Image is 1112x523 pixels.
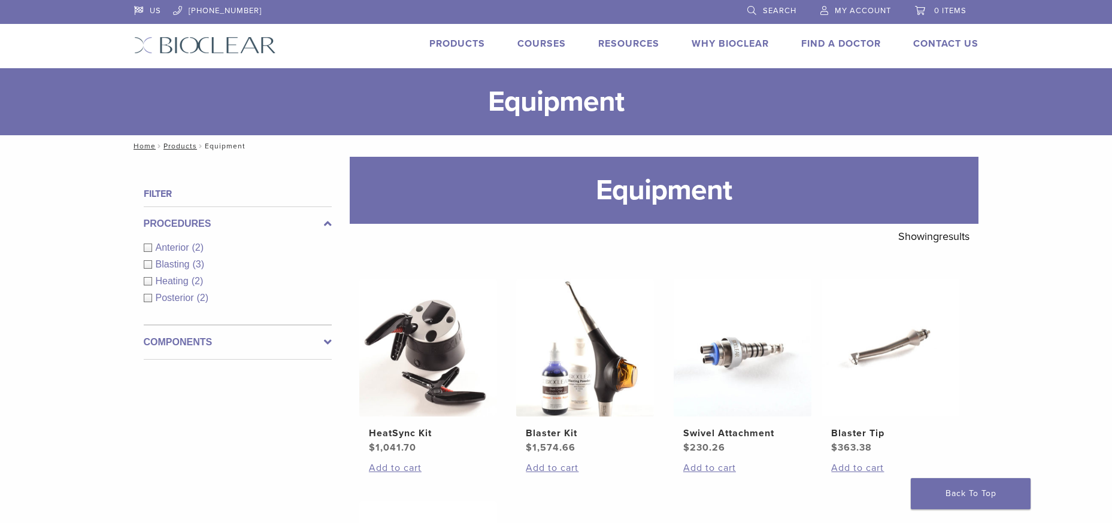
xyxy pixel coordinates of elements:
span: Heating [156,276,192,286]
a: Contact Us [913,38,978,50]
a: HeatSync KitHeatSync Kit $1,041.70 [359,279,498,455]
span: My Account [835,6,891,16]
a: Home [130,142,156,150]
h2: Blaster Kit [526,426,644,440]
a: Find A Doctor [801,38,881,50]
img: Blaster Kit [516,279,654,416]
span: / [156,143,163,149]
span: $ [831,442,838,454]
span: 0 items [934,6,966,16]
label: Procedures [144,217,332,231]
h4: Filter [144,187,332,201]
a: Why Bioclear [692,38,769,50]
h2: Swivel Attachment [683,426,802,440]
bdi: 1,041.70 [369,442,416,454]
a: Add to cart: “Swivel Attachment” [683,461,802,475]
span: (2) [197,293,209,303]
a: Blaster TipBlaster Tip $363.38 [821,279,960,455]
a: Swivel AttachmentSwivel Attachment $230.26 [673,279,813,455]
a: Add to cart: “Blaster Kit” [526,461,644,475]
a: Courses [517,38,566,50]
span: Anterior [156,242,192,253]
h2: Blaster Tip [831,426,950,440]
img: HeatSync Kit [359,279,497,416]
bdi: 1,574.66 [526,442,575,454]
a: Products [163,142,197,150]
h1: Equipment [350,157,978,224]
img: Blaster Tip [822,279,959,416]
bdi: 230.26 [683,442,725,454]
span: (2) [192,242,204,253]
a: Back To Top [911,478,1031,509]
a: Add to cart: “Blaster Tip” [831,461,950,475]
h2: HeatSync Kit [369,426,487,440]
a: Blaster KitBlaster Kit $1,574.66 [516,279,655,455]
a: Add to cart: “HeatSync Kit” [369,461,487,475]
span: $ [683,442,690,454]
p: Showing results [898,224,969,249]
span: Search [763,6,796,16]
span: $ [369,442,375,454]
span: (2) [192,276,204,286]
a: Products [429,38,485,50]
bdi: 363.38 [831,442,872,454]
span: Blasting [156,259,193,269]
img: Swivel Attachment [674,279,811,416]
span: / [197,143,205,149]
span: Posterior [156,293,197,303]
span: $ [526,442,532,454]
span: (3) [192,259,204,269]
nav: Equipment [125,135,987,157]
img: Bioclear [134,37,276,54]
a: Resources [598,38,659,50]
label: Components [144,335,332,349]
